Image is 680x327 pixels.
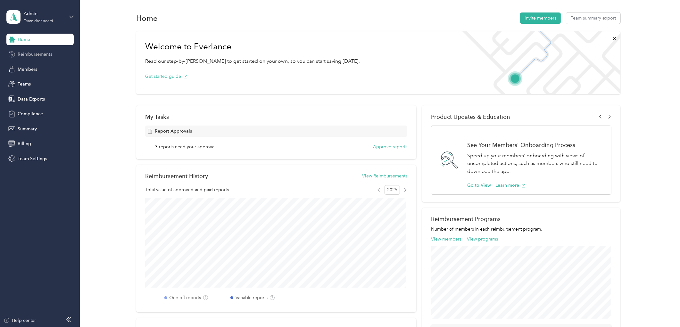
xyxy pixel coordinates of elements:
button: Get started guide [145,73,188,80]
span: Compliance [18,110,43,117]
div: My Tasks [145,113,407,120]
button: Team summary export [566,12,620,24]
span: Home [18,36,30,43]
span: 3 reports need your approval [155,143,216,150]
span: 2025 [385,185,400,195]
button: View Reimbursements [362,173,407,179]
span: Product Updates & Education [431,113,510,120]
img: Welcome to everlance [456,31,620,94]
h2: Reimbursement Programs [431,216,612,222]
h1: Welcome to Everlance [145,42,360,52]
button: Learn more [495,182,526,189]
span: Teams [18,81,31,87]
h1: See Your Members' Onboarding Process [467,142,605,148]
iframe: Everlance-gr Chat Button Frame [644,291,680,327]
p: Read our step-by-[PERSON_NAME] to get started on your own, so you can start saving [DATE]. [145,57,360,65]
button: Invite members [520,12,561,24]
span: Members [18,66,37,73]
button: Help center [4,317,36,324]
span: Billing [18,140,31,147]
h2: Reimbursement History [145,173,208,179]
p: Number of members in each reimbursement program. [431,226,612,233]
button: Go to View [467,182,491,189]
h1: Home [136,15,158,21]
label: One-off reports [169,294,201,301]
div: Team dashboard [24,19,53,23]
button: Approve reports [373,143,407,150]
span: Data Exports [18,96,45,102]
span: Reimbursements [18,51,52,58]
button: View programs [467,236,498,242]
span: Team Settings [18,155,47,162]
label: Variable reports [236,294,268,301]
button: View members [431,236,461,242]
span: Summary [18,126,37,132]
span: Report Approvals [155,128,192,135]
p: Speed up your members' onboarding with views of uncompleted actions, such as members who still ne... [467,152,605,176]
span: Total value of approved and paid reports [145,186,229,193]
div: Admin [24,10,64,17]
